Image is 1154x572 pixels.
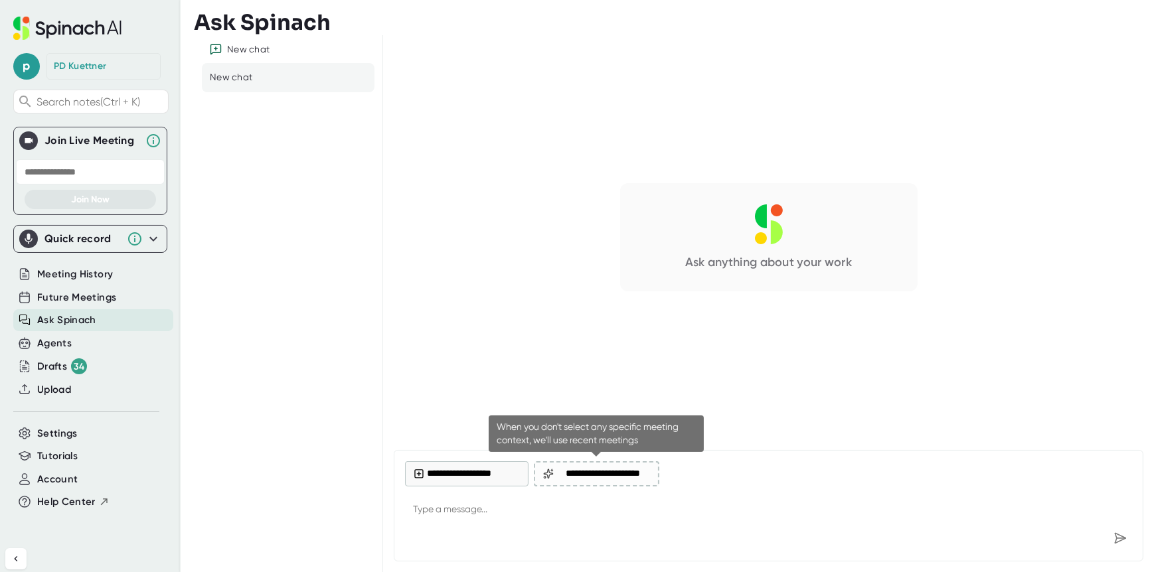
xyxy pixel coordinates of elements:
[37,336,72,351] button: Agents
[37,426,78,441] button: Settings
[37,449,78,464] button: Tutorials
[37,358,87,374] button: Drafts 34
[37,290,116,305] button: Future Meetings
[19,226,161,252] div: Quick record
[44,232,120,246] div: Quick record
[37,267,113,282] button: Meeting History
[37,382,71,397] button: Upload
[1108,526,1132,550] div: Send message
[37,313,96,328] button: Ask Spinach
[71,194,110,205] span: Join Now
[685,255,852,270] div: Ask anything about your work
[227,44,270,56] div: New chat
[54,60,106,72] div: PD Kuettner
[194,10,331,35] h3: Ask Spinach
[37,358,87,374] div: Drafts
[22,134,35,147] img: Join Live Meeting
[37,96,165,108] span: Search notes (Ctrl + K)
[13,53,40,80] span: p
[210,71,252,84] div: New chat
[37,472,78,487] button: Account
[37,494,96,510] span: Help Center
[71,358,87,374] div: 34
[37,494,110,510] button: Help Center
[5,548,27,569] button: Collapse sidebar
[44,134,139,147] div: Join Live Meeting
[25,190,156,209] button: Join Now
[19,127,161,154] div: Join Live MeetingJoin Live Meeting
